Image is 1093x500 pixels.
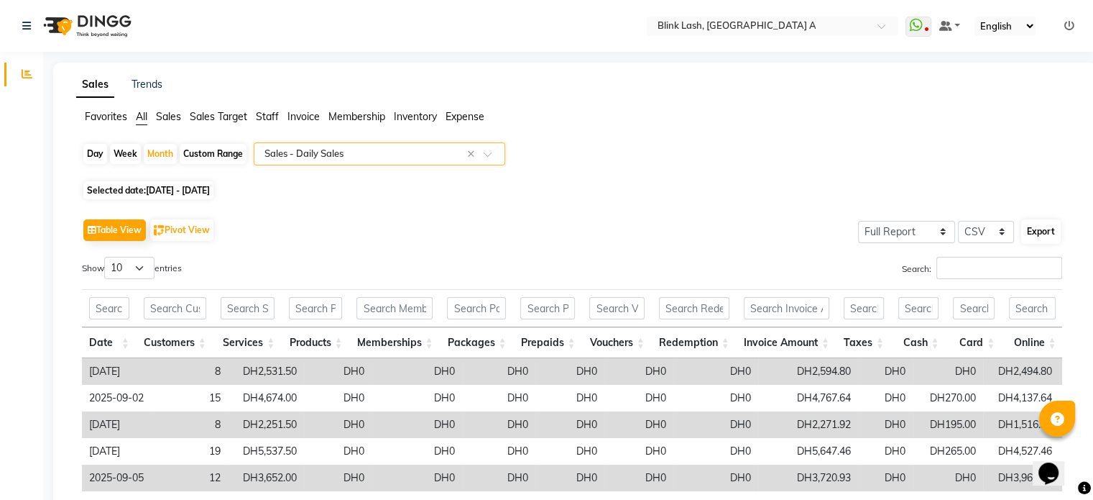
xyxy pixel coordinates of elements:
td: DH0 [372,438,462,465]
img: pivot.png [154,225,165,236]
th: Prepaids: activate to sort column ascending [513,327,582,358]
th: Products: activate to sort column ascending [282,327,349,358]
td: DH0 [535,412,604,438]
td: DH0 [372,358,462,385]
select: Showentries [104,257,155,279]
td: DH0 [304,358,372,385]
td: [DATE] [82,358,151,385]
th: Packages: activate to sort column ascending [440,327,513,358]
td: DH4,674.00 [228,385,304,412]
span: Selected date: [83,181,213,199]
input: Search Cash [898,297,938,319]
th: Date: activate to sort column ascending [82,327,137,358]
td: DH0 [535,358,604,385]
th: Customers: activate to sort column ascending [137,327,213,358]
input: Search Vouchers [589,297,644,319]
td: DH0 [673,438,758,465]
td: DH0 [673,358,758,385]
td: DH5,647.46 [758,438,858,465]
td: DH0 [535,385,604,412]
div: Custom Range [180,144,246,164]
td: DH265.00 [913,438,983,465]
div: Week [110,144,141,164]
td: DH0 [535,465,604,491]
td: DH3,720.93 [758,465,858,491]
td: 8 [151,358,228,385]
td: DH0 [304,412,372,438]
th: Vouchers: activate to sort column ascending [582,327,651,358]
th: Card: activate to sort column ascending [946,327,1002,358]
input: Search Services [221,297,275,319]
th: Redemption: activate to sort column ascending [652,327,737,358]
span: Favorites [85,110,127,123]
td: DH3,963.43 [983,465,1059,491]
td: DH0 [535,438,604,465]
td: DH2,494.80 [983,358,1059,385]
td: DH4,527.46 [983,438,1059,465]
td: DH1,516.92 [983,412,1059,438]
td: 15 [151,385,228,412]
img: logo [37,6,135,46]
a: Sales [76,72,114,98]
td: DH0 [462,438,535,465]
th: Taxes: activate to sort column ascending [836,327,891,358]
td: DH270.00 [913,385,983,412]
button: Export [1021,219,1061,244]
td: DH5,537.50 [228,438,304,465]
span: Invoice [287,110,320,123]
button: Pivot View [150,219,213,241]
td: DH0 [604,438,673,465]
div: Month [144,144,177,164]
a: Trends [132,78,162,91]
td: DH0 [604,385,673,412]
td: DH0 [372,412,462,438]
td: DH2,271.92 [758,412,858,438]
td: DH0 [604,465,673,491]
input: Search Date [89,297,129,319]
td: [DATE] [82,438,151,465]
td: DH0 [858,412,913,438]
td: DH195.00 [913,412,983,438]
td: DH0 [462,358,535,385]
th: Cash: activate to sort column ascending [891,327,946,358]
td: 12 [151,465,228,491]
span: [DATE] - [DATE] [146,185,210,196]
label: Search: [902,257,1062,279]
td: DH0 [673,412,758,438]
iframe: chat widget [1033,442,1079,486]
span: Inventory [394,110,437,123]
input: Search Online [1009,297,1056,319]
span: Membership [328,110,385,123]
td: 2025-09-05 [82,465,151,491]
td: DH0 [372,385,462,412]
td: DH0 [604,358,673,385]
td: DH0 [304,438,372,465]
td: DH0 [462,385,535,412]
th: Memberships: activate to sort column ascending [349,327,440,358]
td: DH0 [858,438,913,465]
td: DH2,251.50 [228,412,304,438]
input: Search Taxes [844,297,884,319]
input: Search Products [289,297,342,319]
td: DH0 [372,465,462,491]
input: Search Redemption [659,297,729,319]
td: DH4,767.64 [758,385,858,412]
span: Sales [156,110,181,123]
td: 2025-09-02 [82,385,151,412]
td: DH0 [913,358,983,385]
td: DH0 [462,465,535,491]
th: Invoice Amount: activate to sort column ascending [737,327,836,358]
td: 19 [151,438,228,465]
span: All [136,110,147,123]
td: DH0 [304,385,372,412]
input: Search Card [953,297,995,319]
td: DH0 [858,385,913,412]
td: DH0 [858,358,913,385]
td: DH2,531.50 [228,358,304,385]
td: [DATE] [82,412,151,438]
td: DH0 [604,412,673,438]
input: Search: [936,257,1062,279]
input: Search Memberships [356,297,433,319]
td: 8 [151,412,228,438]
input: Search Packages [447,297,506,319]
